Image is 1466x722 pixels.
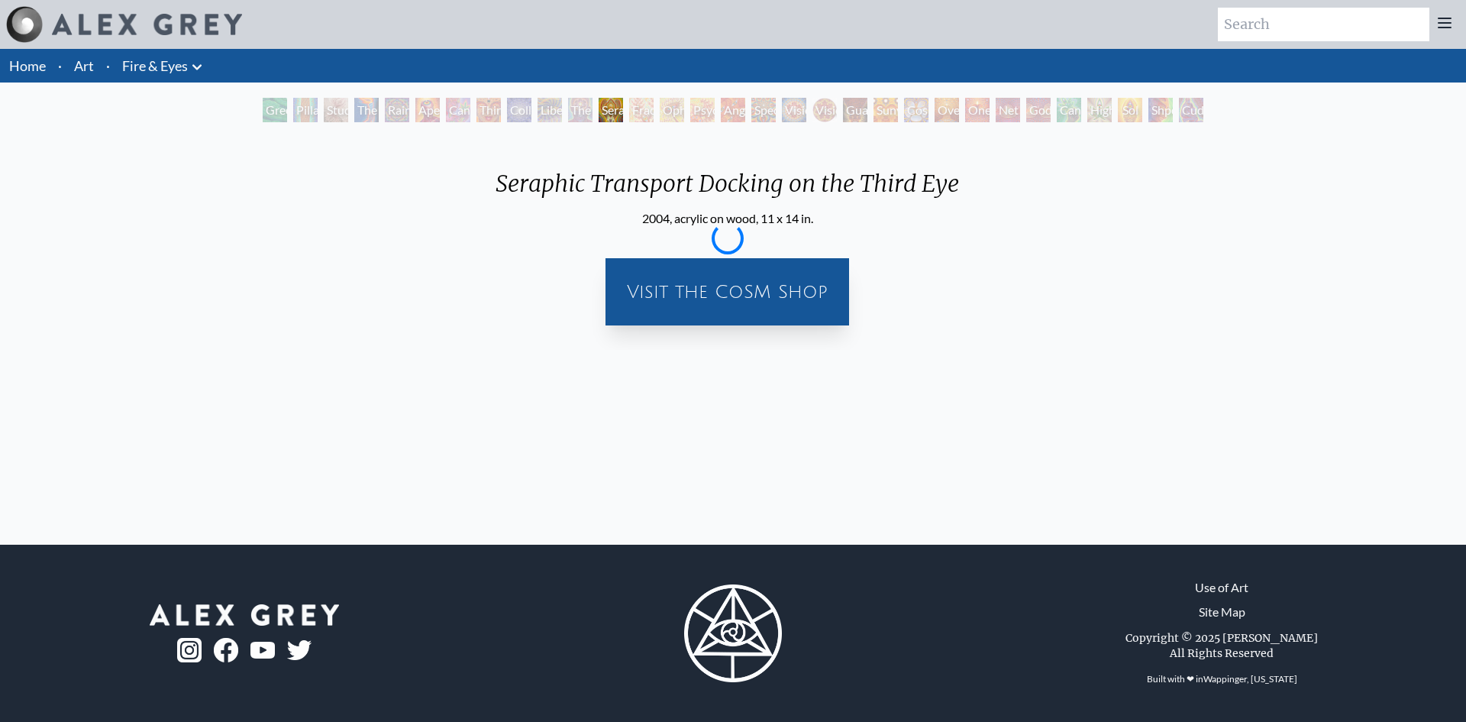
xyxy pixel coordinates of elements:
[483,170,971,209] div: Seraphic Transport Docking on the Third Eye
[74,55,94,76] a: Art
[1179,98,1203,122] div: Cuddle
[843,98,867,122] div: Guardian of Infinite Vision
[1199,603,1245,621] a: Site Map
[1170,646,1274,661] div: All Rights Reserved
[1026,98,1051,122] div: Godself
[324,98,348,122] div: Study for the Great Turn
[873,98,898,122] div: Sunyata
[996,98,1020,122] div: Net of Being
[1148,98,1173,122] div: Shpongled
[9,57,46,74] a: Home
[263,98,287,122] div: Green Hand
[812,98,837,122] div: Vision [PERSON_NAME]
[599,98,623,122] div: Seraphic Transport Docking on the Third Eye
[904,98,928,122] div: Cosmic Elf
[52,49,68,83] li: ·
[214,638,238,662] img: fb-logo.png
[615,267,840,316] a: Visit the CoSM Shop
[415,98,440,122] div: Aperture
[1087,98,1112,122] div: Higher Vision
[177,638,202,662] img: ig-logo.png
[690,98,715,122] div: Psychomicrograph of a Fractal Paisley Cherub Feather Tip
[287,640,312,660] img: twitter-logo.png
[721,98,745,122] div: Angel Skin
[660,98,684,122] div: Ophanic Eyelash
[1218,8,1429,41] input: Search
[935,98,959,122] div: Oversoul
[100,49,116,83] li: ·
[965,98,990,122] div: One
[1195,578,1248,597] a: Use of Art
[354,98,379,122] div: The Torch
[751,98,776,122] div: Spectral Lotus
[629,98,654,122] div: Fractal Eyes
[1118,98,1142,122] div: Sol Invictus
[1203,673,1297,685] a: Wappinger, [US_STATE]
[507,98,531,122] div: Collective Vision
[476,98,501,122] div: Third Eye Tears of Joy
[293,98,318,122] div: Pillar of Awareness
[782,98,806,122] div: Vision Crystal
[1125,630,1318,646] div: Copyright © 2025 [PERSON_NAME]
[122,55,188,76] a: Fire & Eyes
[1141,667,1303,691] div: Built with ❤ in
[568,98,593,122] div: The Seer
[385,98,409,122] div: Rainbow Eye Ripple
[483,209,971,228] div: 2004, acrylic on wood, 11 x 14 in.
[250,642,275,659] img: youtube-logo.png
[1057,98,1081,122] div: Cannafist
[538,98,562,122] div: Liberation Through Seeing
[446,98,470,122] div: Cannabis Sutra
